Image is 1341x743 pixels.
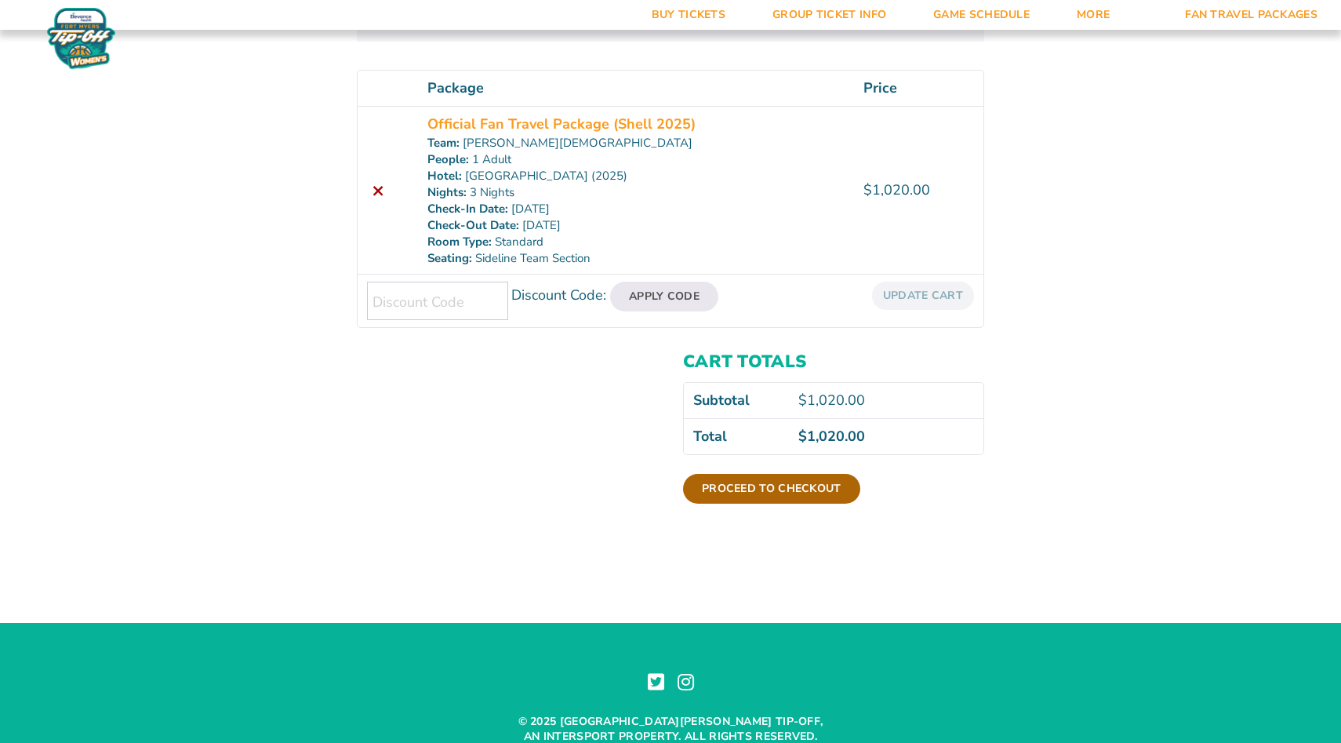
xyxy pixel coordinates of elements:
bdi: 1,020.00 [798,427,865,446]
span: $ [798,391,807,410]
p: © 2025 [GEOGRAPHIC_DATA][PERSON_NAME] Tip-off, an Intersport property. All rights reserved. [514,715,827,743]
a: Remove this item [367,180,388,201]
p: Standard [427,234,844,250]
th: Subtotal [684,383,789,418]
label: Discount Code: [511,286,606,304]
dt: Hotel: [427,168,462,184]
p: [DATE] [427,217,844,234]
dt: Room Type: [427,234,492,250]
th: Price [854,71,983,106]
dt: Team: [427,135,460,151]
img: Women's Fort Myers Tip-Off [47,8,115,69]
a: Proceed to checkout [683,474,860,504]
dt: People: [427,151,469,168]
span: $ [863,180,872,199]
dt: Nights: [427,184,467,201]
bdi: 1,020.00 [798,391,865,410]
input: Discount Code [367,282,508,320]
p: [DATE] [427,201,844,217]
button: Update cart [872,282,974,309]
bdi: 1,020.00 [863,180,930,199]
th: Package [418,71,853,106]
th: Total [684,418,789,454]
span: $ [798,427,807,446]
h2: Cart totals [683,351,984,372]
a: Official Fan Travel Package (Shell 2025) [427,114,696,135]
button: Apply Code [610,282,718,311]
dt: Check-In Date: [427,201,508,217]
p: 3 Nights [427,184,844,201]
p: [PERSON_NAME][DEMOGRAPHIC_DATA] [427,135,844,151]
p: [GEOGRAPHIC_DATA] (2025) [427,168,844,184]
dt: Seating: [427,250,472,267]
p: Sideline Team Section [427,250,844,267]
dt: Check-Out Date: [427,217,519,234]
p: 1 Adult [427,151,844,168]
